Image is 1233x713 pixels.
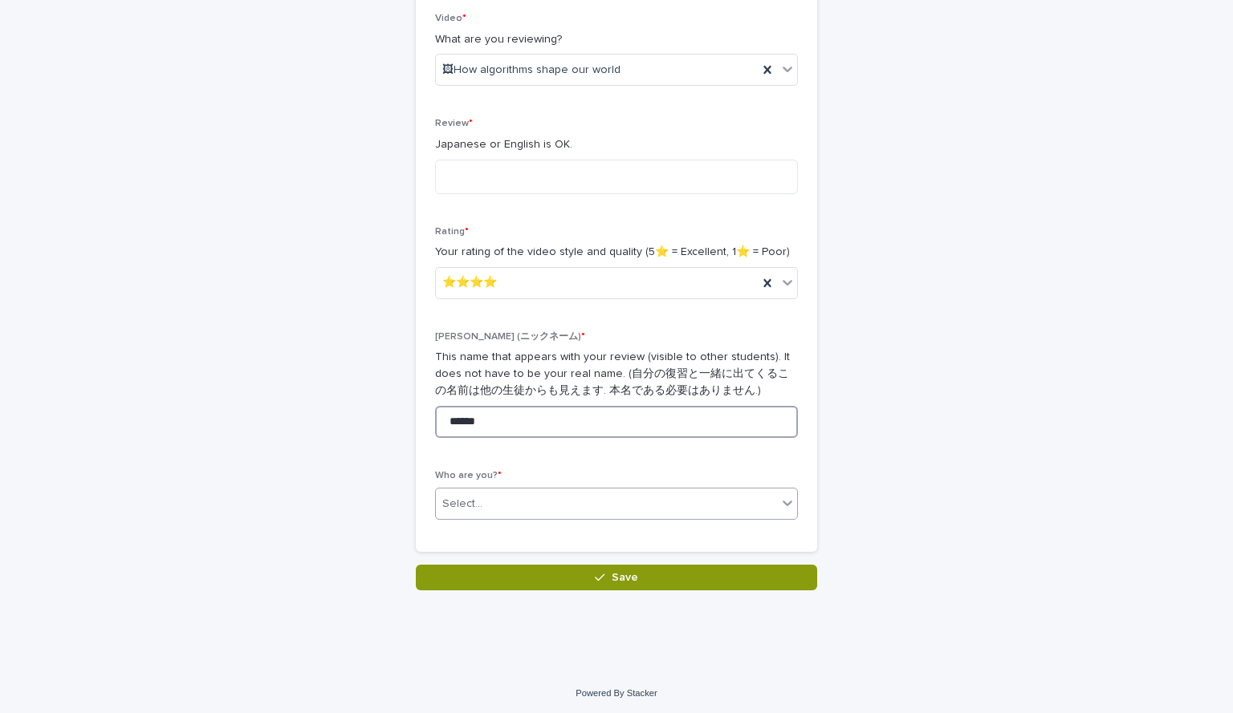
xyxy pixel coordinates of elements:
span: Save [612,572,638,583]
div: Select... [442,496,482,512]
p: Japanese or English is OK. [435,136,798,153]
span: Video [435,14,466,23]
span: 🖼How algorithms shape our world [442,62,621,79]
a: Powered By Stacker [576,688,657,698]
span: Review [435,119,473,128]
p: This name that appears with your review (visible to other students). It does not have to be your ... [435,349,798,399]
span: Who are you? [435,471,502,480]
p: Your rating of the video style and quality (5⭐️ = Excellent, 1⭐️ = Poor) [435,244,798,261]
button: Save [416,565,817,590]
span: [PERSON_NAME] (ニックネーム) [435,332,585,342]
span: ⭐️⭐️⭐️⭐️ [442,274,497,291]
span: Rating [435,227,469,237]
p: What are you reviewing? [435,31,798,48]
